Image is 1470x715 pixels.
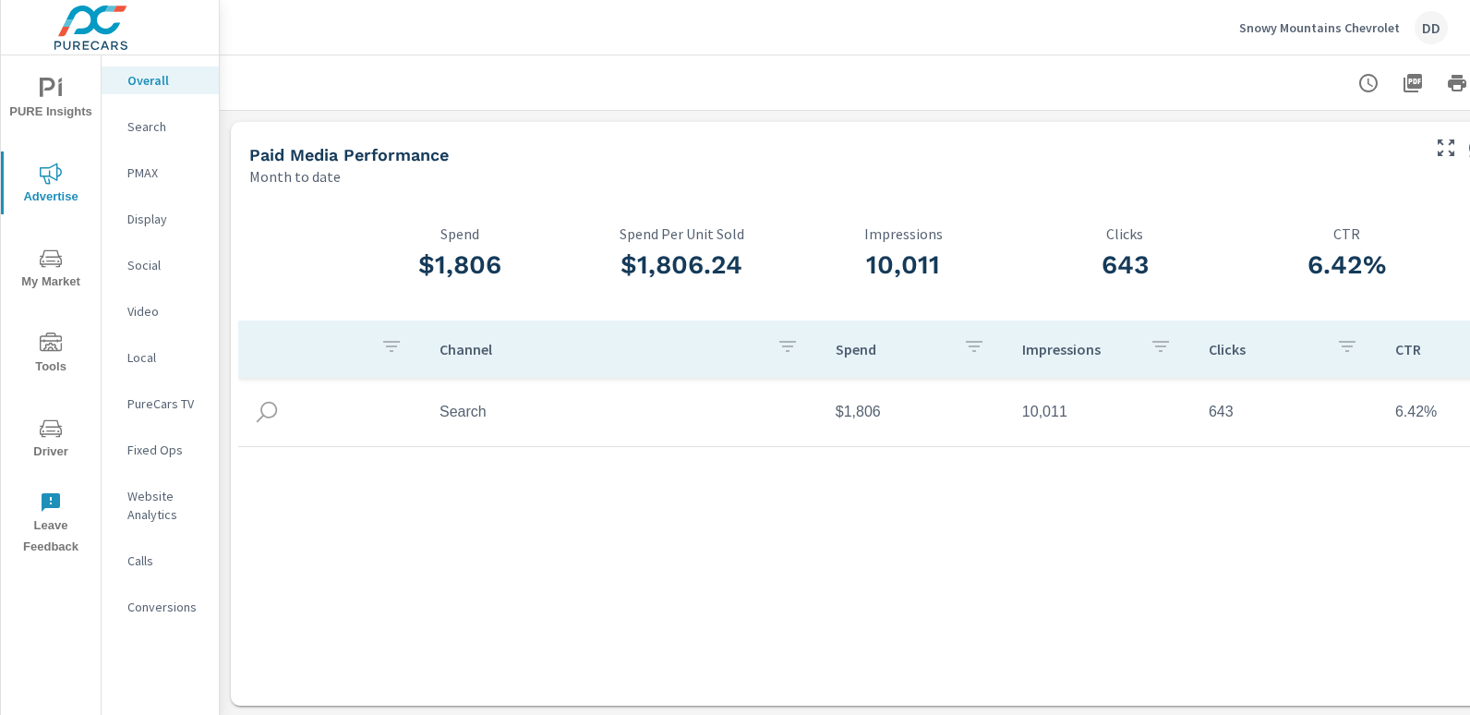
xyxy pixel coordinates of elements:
[127,598,204,616] p: Conversions
[127,302,204,321] p: Video
[6,491,95,558] span: Leave Feedback
[102,593,219,621] div: Conversions
[102,482,219,528] div: Website Analytics
[836,340,948,358] p: Spend
[425,389,821,435] td: Search
[102,547,219,575] div: Calls
[249,145,449,164] h5: Paid Media Performance
[440,340,762,358] p: Channel
[102,159,219,187] div: PMAX
[6,78,95,123] span: PURE Insights
[102,251,219,279] div: Social
[127,164,204,182] p: PMAX
[102,113,219,140] div: Search
[792,225,1014,242] p: Impressions
[1235,225,1457,242] p: CTR
[1209,340,1321,358] p: Clicks
[127,487,204,524] p: Website Analytics
[127,394,204,413] p: PureCars TV
[1007,389,1194,435] td: 10,011
[102,344,219,371] div: Local
[127,71,204,90] p: Overall
[127,117,204,136] p: Search
[102,205,219,233] div: Display
[6,248,95,293] span: My Market
[349,249,571,281] h3: $1,806
[102,436,219,464] div: Fixed Ops
[1431,133,1461,163] button: Make Fullscreen
[571,225,792,242] p: Spend Per Unit Sold
[1014,249,1235,281] h3: 643
[102,67,219,94] div: Overall
[6,163,95,208] span: Advertise
[127,551,204,570] p: Calls
[821,389,1007,435] td: $1,806
[1239,19,1400,36] p: Snowy Mountains Chevrolet
[349,225,571,242] p: Spend
[127,348,204,367] p: Local
[792,249,1014,281] h3: 10,011
[1415,11,1448,44] div: DD
[249,165,341,188] p: Month to date
[6,418,95,463] span: Driver
[1014,225,1235,242] p: Clicks
[127,256,204,274] p: Social
[1235,249,1457,281] h3: 6.42%
[127,210,204,228] p: Display
[1394,65,1431,102] button: "Export Report to PDF"
[127,441,204,459] p: Fixed Ops
[102,297,219,325] div: Video
[6,333,95,378] span: Tools
[102,390,219,418] div: PureCars TV
[1194,389,1380,435] td: 643
[1022,340,1135,358] p: Impressions
[571,249,792,281] h3: $1,806.24
[1,55,101,565] div: nav menu
[253,398,281,426] img: icon-search.svg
